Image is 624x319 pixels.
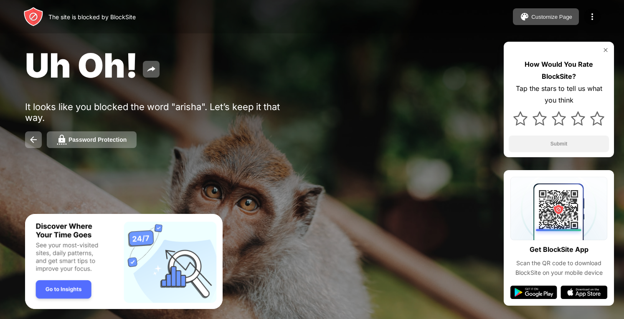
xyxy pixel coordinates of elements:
img: share.svg [146,64,156,74]
div: Scan the QR code to download BlockSite on your mobile device [510,259,607,277]
img: google-play.svg [510,286,557,299]
img: header-logo.svg [23,7,43,27]
img: qrcode.svg [510,177,607,240]
img: menu-icon.svg [587,12,597,22]
div: It looks like you blocked the word "arisha". Let’s keep it that way. [25,101,283,123]
div: Tap the stars to tell us what you think [509,83,609,107]
div: Customize Page [531,14,572,20]
button: Password Protection [47,131,137,148]
img: star.svg [552,111,566,126]
img: app-store.svg [561,286,607,299]
img: star.svg [533,111,547,126]
div: Password Protection [68,136,127,143]
iframe: Banner [25,214,223,309]
span: Uh Oh! [25,45,138,85]
img: rate-us-close.svg [602,47,609,53]
div: The site is blocked by BlockSite [48,13,136,20]
div: Get BlockSite App [530,244,588,256]
img: star.svg [571,111,585,126]
button: Submit [509,136,609,152]
button: Customize Page [513,8,579,25]
img: star.svg [513,111,528,126]
img: star.svg [590,111,604,126]
img: back.svg [28,135,38,145]
img: password.svg [57,135,67,145]
div: How Would You Rate BlockSite? [509,58,609,83]
img: pallet.svg [520,12,530,22]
